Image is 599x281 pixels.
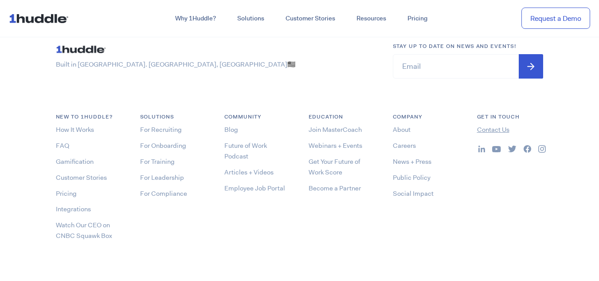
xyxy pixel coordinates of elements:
[519,54,543,79] input: Submit
[224,168,274,177] a: Articles + Videos
[393,125,411,134] a: About
[140,157,175,166] a: For Training
[538,145,546,153] img: ...
[478,146,485,152] img: ...
[309,184,361,193] a: Become a Partner
[477,125,509,134] a: Contact Us
[56,113,122,121] h6: NEW TO 1HUDDLE?
[56,125,94,134] a: How It Works
[393,157,431,166] a: News + Press
[56,42,109,56] img: ...
[224,141,267,161] a: Future of Work Podcast
[309,125,362,134] a: Join MasterCoach
[56,141,69,150] a: FAQ
[56,205,91,214] a: Integrations
[140,125,182,134] a: For Recruiting
[492,146,501,152] img: ...
[56,221,112,240] a: Watch Our CEO on CNBC Squawk Box
[309,141,362,150] a: Webinars + Events
[393,42,544,51] h6: Stay up to date on news and events!
[224,125,238,134] a: Blog
[397,11,438,27] a: Pricing
[346,11,397,27] a: Resources
[477,113,544,121] h6: Get in Touch
[164,11,227,27] a: Why 1Huddle?
[393,113,459,121] h6: COMPANY
[287,60,296,69] span: 🇺🇸
[227,11,275,27] a: Solutions
[56,173,107,182] a: Customer Stories
[508,146,517,152] img: ...
[224,184,285,193] a: Employee Job Portal
[275,11,346,27] a: Customer Stories
[393,54,544,79] input: Email
[309,113,375,121] h6: Education
[9,10,72,27] img: ...
[140,189,187,198] a: For Compliance
[393,189,434,198] a: Social Impact
[224,113,291,121] h6: COMMUNITY
[140,113,207,121] h6: Solutions
[524,145,531,153] img: ...
[56,60,375,69] p: Built in [GEOGRAPHIC_DATA]. [GEOGRAPHIC_DATA], [GEOGRAPHIC_DATA]
[309,157,360,177] a: Get Your Future of Work Score
[521,8,590,29] a: Request a Demo
[140,173,184,182] a: For Leadership
[56,157,94,166] a: Gamification
[393,141,416,150] a: Careers
[393,173,431,182] a: Public Policy
[140,141,186,150] a: For Onboarding
[56,189,77,198] a: Pricing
